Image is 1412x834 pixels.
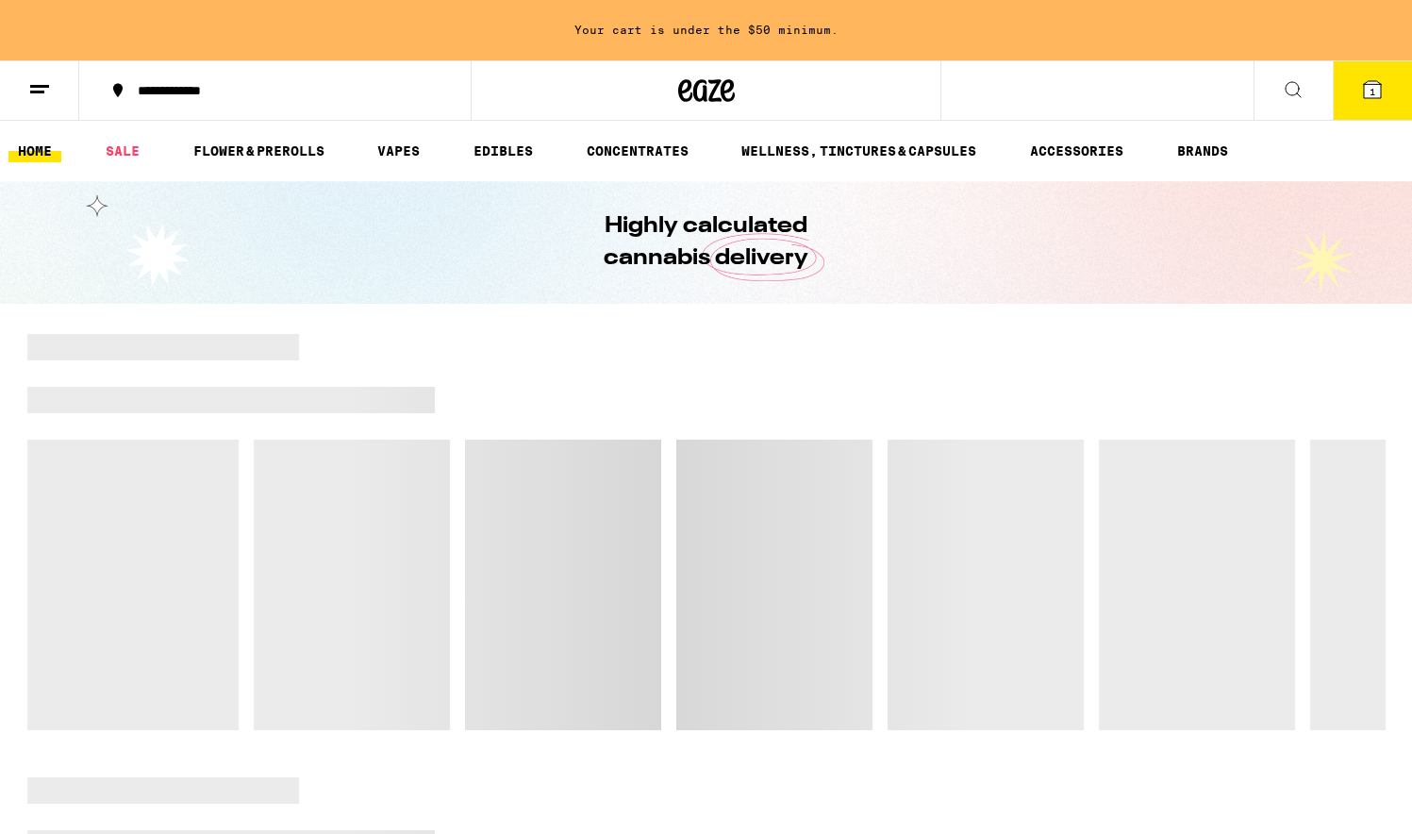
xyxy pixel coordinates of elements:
span: 1 [1370,86,1375,97]
a: SALE [96,140,149,162]
a: FLOWER & PREROLLS [184,140,334,162]
button: 1 [1333,61,1412,120]
a: HOME [8,140,61,162]
a: CONCENTRATES [577,140,698,162]
a: VAPES [368,140,429,162]
h1: Highly calculated cannabis delivery [551,210,862,275]
a: WELLNESS, TINCTURES & CAPSULES [732,140,986,162]
a: ACCESSORIES [1021,140,1133,162]
a: BRANDS [1168,140,1238,162]
a: EDIBLES [464,140,542,162]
